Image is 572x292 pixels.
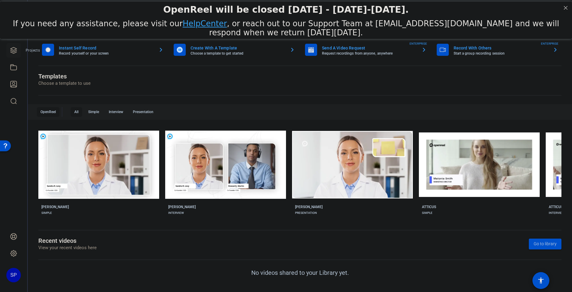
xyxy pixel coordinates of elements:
[454,44,548,52] mat-card-title: Record With Others
[85,107,103,117] div: Simple
[534,241,557,247] span: Go to library
[59,44,154,52] mat-card-title: Instant Self Record
[322,44,417,52] mat-card-title: Send A Video Request
[13,17,559,36] span: If you need any assistance, please visit our , or reach out to our Support Team at [EMAIL_ADDRESS...
[529,239,561,249] a: Go to library
[38,80,91,87] p: Choose a template to use
[301,40,430,59] button: Send A Video RequestRequest recordings from anyone, anywhereENTERPRISE
[541,41,558,46] span: ENTERPRISE
[322,52,417,55] mat-card-subtitle: Request recordings from anyone, anywhere
[37,107,59,117] div: OpenReel
[38,73,91,80] h1: Templates
[38,244,97,251] p: View your recent videos here
[170,40,299,59] button: Create With A TemplateChoose a template to get started
[168,211,184,215] div: INTERVIEW
[8,3,564,13] div: OpenReel will be closed [DATE] - [DATE]-[DATE].
[168,205,196,209] div: [PERSON_NAME]
[183,17,227,27] a: HelpCenter
[129,107,157,117] div: Presentation
[295,205,323,209] div: [PERSON_NAME]
[410,41,427,46] span: ENTERPRISE
[23,47,42,54] div: Projects
[422,211,432,215] div: SIMPLE
[549,205,563,209] div: ATTICUS
[191,52,285,55] mat-card-subtitle: Choose a template to get started
[454,52,548,55] mat-card-subtitle: Start a group recording session
[422,205,436,209] div: ATTICUS
[38,237,97,244] h1: Recent videos
[6,268,21,282] div: SP
[191,44,285,52] mat-card-title: Create With A Template
[433,40,562,59] button: Record With OthersStart a group recording sessionENTERPRISE
[59,52,154,55] mat-card-subtitle: Record yourself or your screen
[105,107,127,117] div: Interview
[71,107,82,117] div: All
[549,211,564,215] div: INTERVIEW
[537,277,545,284] mat-icon: accessibility
[41,211,52,215] div: SIMPLE
[41,205,69,209] div: [PERSON_NAME]
[38,40,167,59] button: Instant Self RecordRecord yourself or your screen
[38,268,561,277] p: No videos shared to your Library yet.
[295,211,317,215] div: PRESENTATION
